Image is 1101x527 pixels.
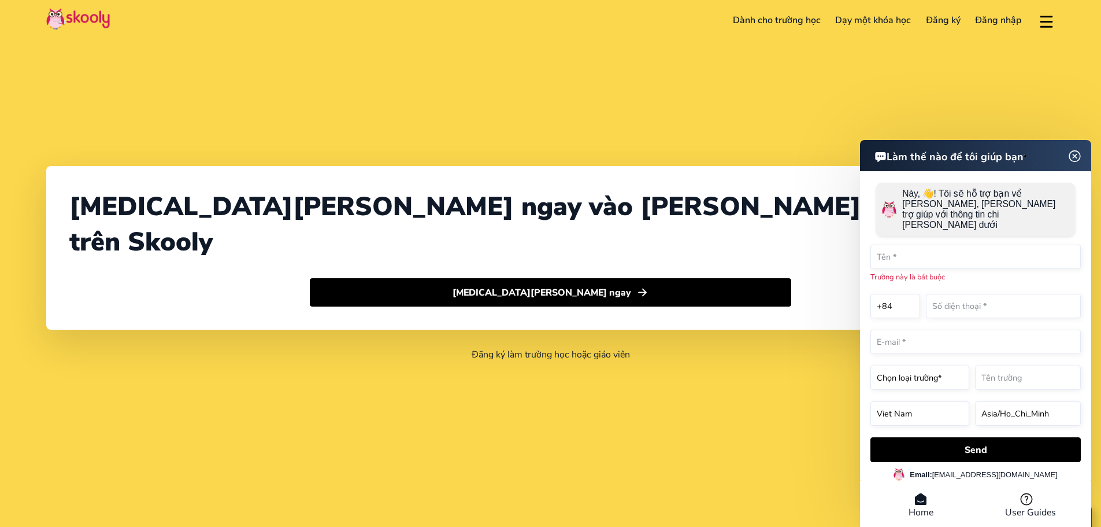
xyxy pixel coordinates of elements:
a: Dạy một khóa học [828,11,918,30]
button: menu outline [1038,11,1055,30]
ion-icon: arrow forward outline [636,286,648,298]
button: [MEDICAL_DATA][PERSON_NAME] ngayarrow forward outline [310,278,791,307]
div: [MEDICAL_DATA][PERSON_NAME] ngay vào [PERSON_NAME] học của bạn trên Skooly [69,189,1032,260]
a: Đăng ký làm trường học hoặc giáo viên [472,348,630,361]
a: Dành cho trường học [725,11,828,30]
a: Đăng ký [918,11,968,30]
img: Skooly [46,8,110,30]
a: Đăng nhập [968,11,1029,30]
